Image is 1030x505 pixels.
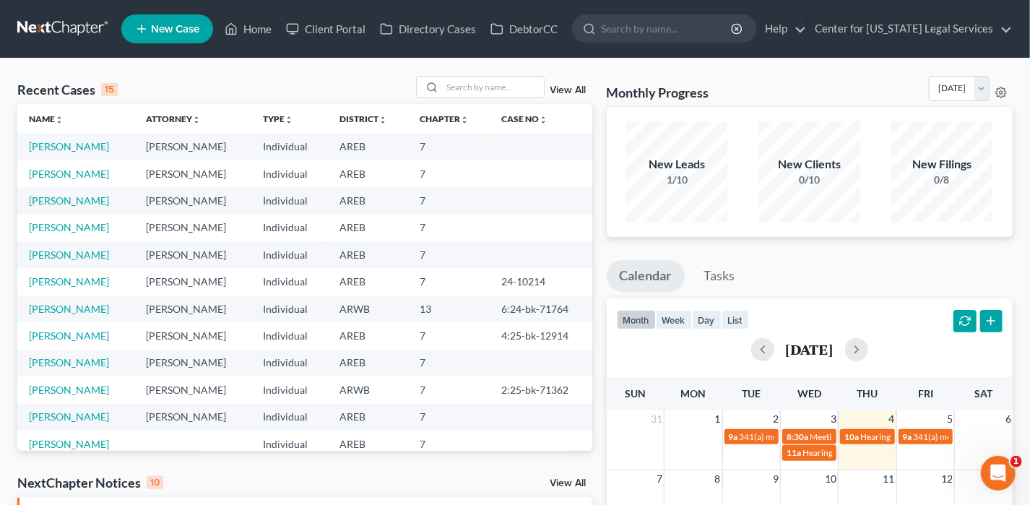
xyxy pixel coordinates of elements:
div: 0/10 [759,173,860,187]
h2: [DATE] [786,342,834,357]
input: Search by name... [443,77,544,98]
span: 31 [649,410,664,428]
a: [PERSON_NAME] [29,356,109,368]
span: 6 [1004,410,1013,428]
a: Districtunfold_more [339,113,387,124]
a: [PERSON_NAME] [29,329,109,342]
td: 7 [408,241,490,268]
td: 13 [408,295,490,322]
div: 0/8 [891,173,992,187]
td: 7 [408,268,490,295]
div: 1/10 [626,173,727,187]
span: 7 [655,470,664,488]
td: 4:25-bk-12914 [490,322,592,349]
h3: Monthly Progress [607,84,709,101]
a: [PERSON_NAME] [29,194,109,207]
span: 4 [888,410,896,428]
span: 341(a) meeting for [PERSON_NAME] [740,431,879,442]
i: unfold_more [378,116,387,124]
td: ARWB [328,295,408,322]
span: 10a [844,431,859,442]
td: AREB [328,431,408,457]
i: unfold_more [539,116,548,124]
td: Individual [251,404,328,431]
td: Individual [251,241,328,268]
span: 11 [882,470,896,488]
i: unfold_more [460,116,469,124]
div: New Filings [891,156,992,173]
i: unfold_more [192,116,201,124]
a: [PERSON_NAME] [29,249,109,261]
td: [PERSON_NAME] [134,241,251,268]
td: Individual [251,350,328,376]
i: unfold_more [285,116,293,124]
td: Individual [251,160,328,187]
span: 3 [829,410,838,428]
div: New Clients [759,156,860,173]
span: Hearing for [PERSON_NAME] [860,431,973,442]
button: list [722,310,749,329]
td: 7 [408,215,490,241]
a: [PERSON_NAME] [29,410,109,423]
span: 10 [823,470,838,488]
a: Nameunfold_more [29,113,64,124]
td: [PERSON_NAME] [134,187,251,214]
td: 7 [408,160,490,187]
td: AREB [328,215,408,241]
td: [PERSON_NAME] [134,215,251,241]
span: 2 [771,410,780,428]
a: Client Portal [279,16,373,42]
a: Typeunfold_more [263,113,293,124]
td: AREB [328,241,408,268]
td: Individual [251,376,328,403]
td: AREB [328,268,408,295]
a: [PERSON_NAME] [29,275,109,288]
span: Sun [625,387,646,400]
i: unfold_more [55,116,64,124]
td: AREB [328,350,408,376]
span: 12 [940,470,954,488]
td: AREB [328,322,408,349]
div: 15 [101,83,118,96]
td: 24-10214 [490,268,592,295]
td: [PERSON_NAME] [134,133,251,160]
a: Attorneyunfold_more [146,113,201,124]
a: Calendar [607,260,685,292]
a: [PERSON_NAME] [29,221,109,233]
td: 7 [408,187,490,214]
span: 9a [903,431,912,442]
span: 1 [714,410,722,428]
a: Tasks [691,260,748,292]
td: 7 [408,322,490,349]
td: [PERSON_NAME] [134,404,251,431]
span: 8:30a [787,431,808,442]
div: 10 [147,476,163,489]
td: Individual [251,133,328,160]
span: Meeting of Creditors [810,431,888,442]
a: [PERSON_NAME] [29,168,109,180]
td: Individual [251,295,328,322]
span: 11a [787,447,801,458]
td: [PERSON_NAME] [134,268,251,295]
span: Thu [857,387,878,400]
a: [PERSON_NAME] [29,384,109,396]
td: Individual [251,431,328,457]
button: week [656,310,692,329]
span: Sat [974,387,992,400]
span: 5 [945,410,954,428]
div: Recent Cases [17,81,118,98]
span: Mon [681,387,706,400]
td: AREB [328,187,408,214]
a: View All [550,478,587,488]
td: [PERSON_NAME] [134,376,251,403]
td: 7 [408,133,490,160]
div: New Leads [626,156,727,173]
td: Individual [251,187,328,214]
td: Individual [251,215,328,241]
span: Wed [797,387,821,400]
a: Chapterunfold_more [420,113,469,124]
span: Tue [742,387,761,400]
span: 9a [729,431,738,442]
span: 9 [771,470,780,488]
td: Individual [251,268,328,295]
